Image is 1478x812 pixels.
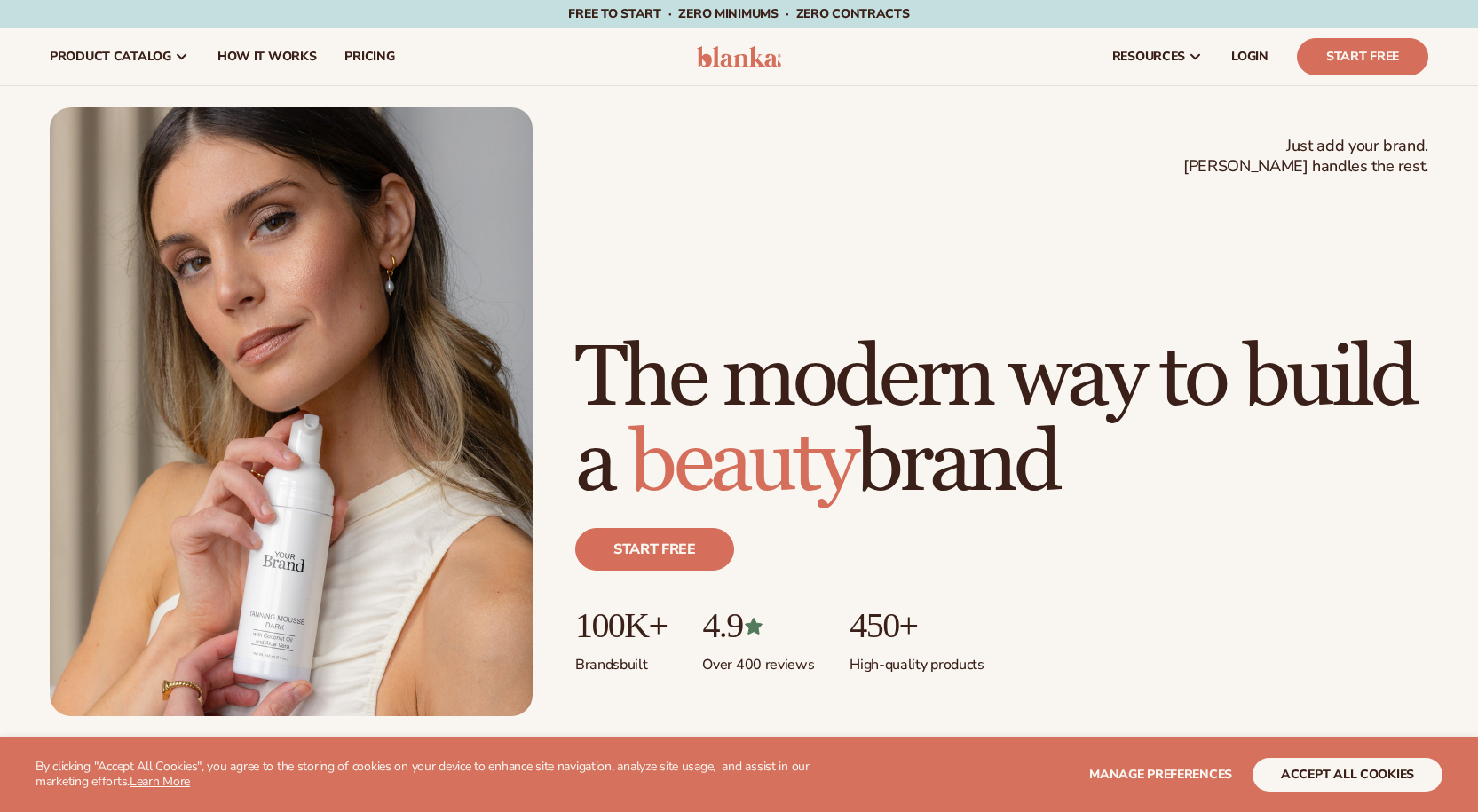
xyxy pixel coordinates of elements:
[850,606,984,645] p: 450+
[50,50,171,64] span: product catalog
[1253,758,1442,792] button: accept all cookies
[330,28,408,85] a: pricing
[1089,758,1232,792] button: Manage preferences
[36,28,203,85] a: product catalog
[702,606,814,645] p: 4.9
[344,50,394,64] span: pricing
[697,46,781,67] img: logo
[702,645,814,674] p: Over 400 reviews
[575,645,667,674] p: Brands built
[1183,136,1428,177] span: Just add your brand. [PERSON_NAME] handles the rest.
[629,412,855,516] span: beauty
[36,760,858,790] p: By clicking "Accept All Cookies", you agree to the storing of cookies on your device to enhance s...
[1297,38,1428,75] a: Start Free
[1231,50,1269,64] span: LOGIN
[575,606,667,645] p: 100K+
[568,5,909,22] span: Free to start · ZERO minimums · ZERO contracts
[575,336,1428,507] h1: The modern way to build a brand
[1217,28,1283,85] a: LOGIN
[850,645,984,674] p: High-quality products
[130,773,190,790] a: Learn More
[1089,766,1232,783] span: Manage preferences
[1098,28,1217,85] a: resources
[203,28,331,85] a: How It Works
[575,528,734,571] a: Start free
[1112,50,1185,64] span: resources
[50,107,533,716] img: Female holding tanning mousse.
[217,50,317,64] span: How It Works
